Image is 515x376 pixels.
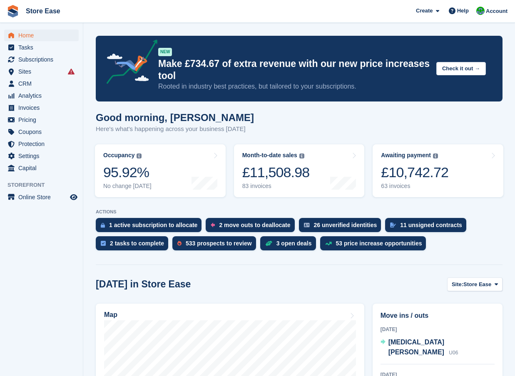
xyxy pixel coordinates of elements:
img: price-adjustments-announcement-icon-8257ccfd72463d97f412b2fc003d46551f7dbcb40ab6d574587a9cd5c0d94... [100,40,158,87]
img: prospect-51fa495bee0391a8d652442698ab0144808aea92771e9ea1ae160a38d050c398.svg [177,241,182,246]
span: Sites [18,66,68,77]
img: deal-1b604bf984904fb50ccaf53a9ad4b4a5d6e5aea283cecdc64d6e3604feb123c2.svg [265,240,272,246]
span: Protection [18,138,68,150]
div: 533 prospects to review [186,240,252,247]
img: contract_signature_icon-13c848040528278c33f63329250d36e43548de30e8caae1d1a13099fd9432cc5.svg [390,223,396,228]
span: Storefront [7,181,83,189]
span: Site: [452,280,463,289]
a: Occupancy 95.92% No change [DATE] [95,144,226,197]
a: 11 unsigned contracts [385,218,470,236]
span: Create [416,7,433,15]
a: menu [4,90,79,101]
div: 26 unverified identities [314,222,377,228]
img: move_outs_to_deallocate_icon-f764333ba52eb49d3ac5e1228854f67142a1ed5810a6f6cc68b1a99e826820c5.svg [211,223,215,228]
img: Neal Smitheringale [476,7,485,15]
a: menu [4,150,79,162]
img: price_increase_opportunities-93ffe204e8149a01c8c9dc8f82e8f89637d9d84a8eef4429ea346261dce0b2c0.svg [325,242,332,245]
img: verify_identity-adf6edd0f0f0b5bbfe63781bf79b02c33cf7c696d77639b501bdc392416b5a36.svg [304,223,310,228]
span: U06 [449,350,458,356]
a: 1 active subscription to allocate [96,218,206,236]
a: menu [4,162,79,174]
div: NEW [158,48,172,56]
div: 83 invoices [242,183,310,190]
a: menu [4,42,79,53]
a: menu [4,126,79,138]
span: Analytics [18,90,68,101]
span: CRM [18,78,68,89]
span: Store Ease [463,280,491,289]
a: menu [4,54,79,65]
div: 11 unsigned contracts [400,222,462,228]
div: Awaiting payment [381,152,431,159]
a: menu [4,66,79,77]
button: Check it out → [436,62,486,76]
div: 3 open deals [276,240,312,247]
a: 26 unverified identities [299,218,386,236]
button: Site: Store Ease [447,277,503,291]
h1: Good morning, [PERSON_NAME] [96,112,254,123]
p: ACTIONS [96,209,503,215]
div: 1 active subscription to allocate [109,222,197,228]
div: 2 move outs to deallocate [219,222,290,228]
span: Online Store [18,191,68,203]
span: Pricing [18,114,68,126]
h2: Map [104,311,117,319]
a: menu [4,138,79,150]
img: active_subscription_to_allocate_icon-d502201f5373d7db506a760aba3b589e785aa758c864c3986d89f69b8ff3... [101,223,105,228]
div: No change [DATE] [103,183,152,190]
i: Smart entry sync failures have occurred [68,68,75,75]
a: menu [4,78,79,89]
a: Month-to-date sales £11,508.98 83 invoices [234,144,365,197]
a: 533 prospects to review [172,236,260,255]
a: menu [4,30,79,41]
a: 2 tasks to complete [96,236,172,255]
p: Make £734.67 of extra revenue with our new price increases tool [158,58,430,82]
span: Tasks [18,42,68,53]
div: 63 invoices [381,183,448,190]
a: Preview store [69,192,79,202]
span: Account [486,7,508,15]
a: menu [4,102,79,114]
span: Home [18,30,68,41]
a: 53 price increase opportunities [320,236,430,255]
img: icon-info-grey-7440780725fd019a000dd9b08b2336e03edf1995a4989e88bcd33f0948082b44.svg [137,153,142,158]
p: Rooted in industry best practices, but tailored to your subscriptions. [158,82,430,91]
span: Subscriptions [18,54,68,65]
div: 2 tasks to complete [110,240,164,247]
p: Here's what's happening across your business [DATE] [96,124,254,134]
div: 95.92% [103,164,152,181]
div: 53 price increase opportunities [336,240,422,247]
div: Occupancy [103,152,134,159]
a: Store Ease [22,4,64,18]
img: icon-info-grey-7440780725fd019a000dd9b08b2336e03edf1995a4989e88bcd33f0948082b44.svg [433,153,438,158]
h2: Move ins / outs [381,311,495,321]
h2: [DATE] in Store Ease [96,279,191,290]
img: stora-icon-8386f47178a22dfd0bd8f6a31ec36ba5ce8667c1dd55bd0f319d3a0aa187defe.svg [7,5,19,17]
a: 3 open deals [260,236,320,255]
div: £10,742.72 [381,164,448,181]
span: Capital [18,162,68,174]
a: [MEDICAL_DATA][PERSON_NAME] U06 [381,337,495,358]
a: menu [4,191,79,203]
img: task-75834270c22a3079a89374b754ae025e5fb1db73e45f91037f5363f120a921f8.svg [101,241,106,246]
a: 2 move outs to deallocate [206,218,299,236]
div: Month-to-date sales [242,152,297,159]
span: Coupons [18,126,68,138]
div: [DATE] [381,326,495,333]
span: [MEDICAL_DATA][PERSON_NAME] [388,339,445,356]
img: icon-info-grey-7440780725fd019a000dd9b08b2336e03edf1995a4989e88bcd33f0948082b44.svg [299,153,304,158]
div: £11,508.98 [242,164,310,181]
a: menu [4,114,79,126]
span: Settings [18,150,68,162]
span: Invoices [18,102,68,114]
a: Awaiting payment £10,742.72 63 invoices [373,144,503,197]
span: Help [457,7,469,15]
